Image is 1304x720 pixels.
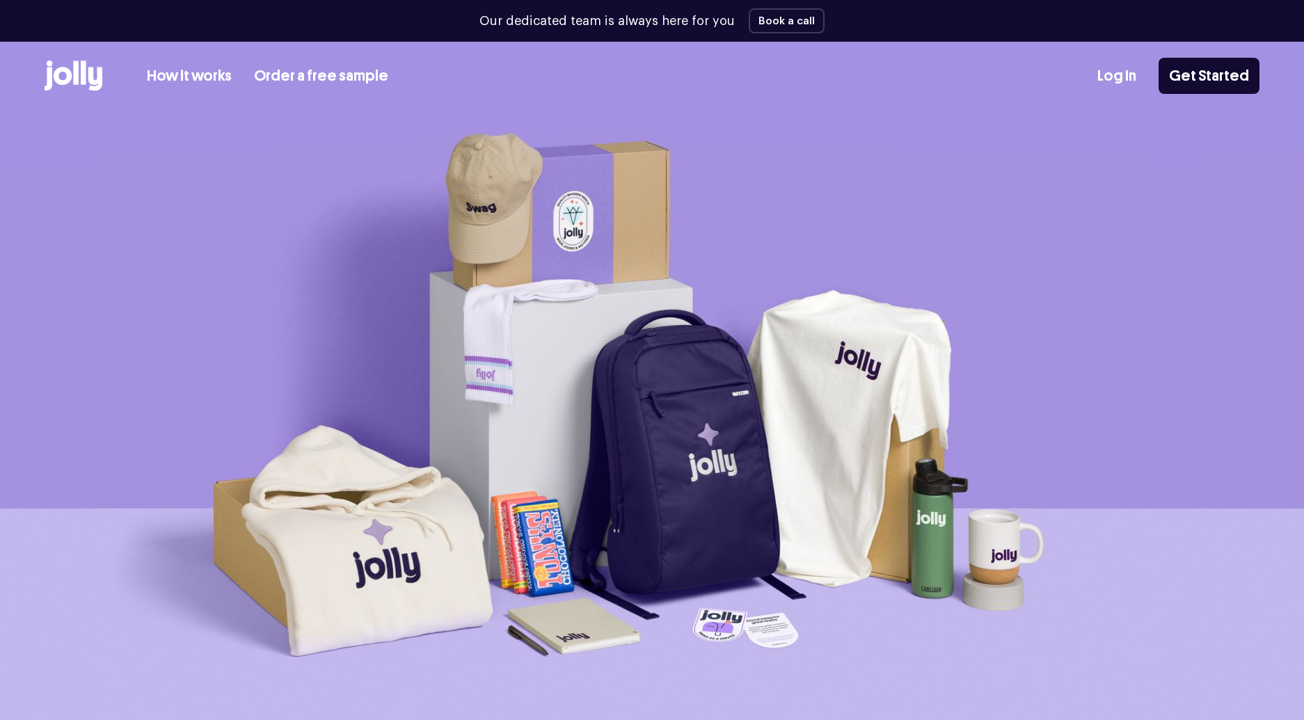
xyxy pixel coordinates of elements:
[479,12,735,31] p: Our dedicated team is always here for you
[147,65,232,88] a: How it works
[1097,65,1136,88] a: Log In
[749,8,825,33] button: Book a call
[1159,58,1259,94] a: Get Started
[254,65,388,88] a: Order a free sample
